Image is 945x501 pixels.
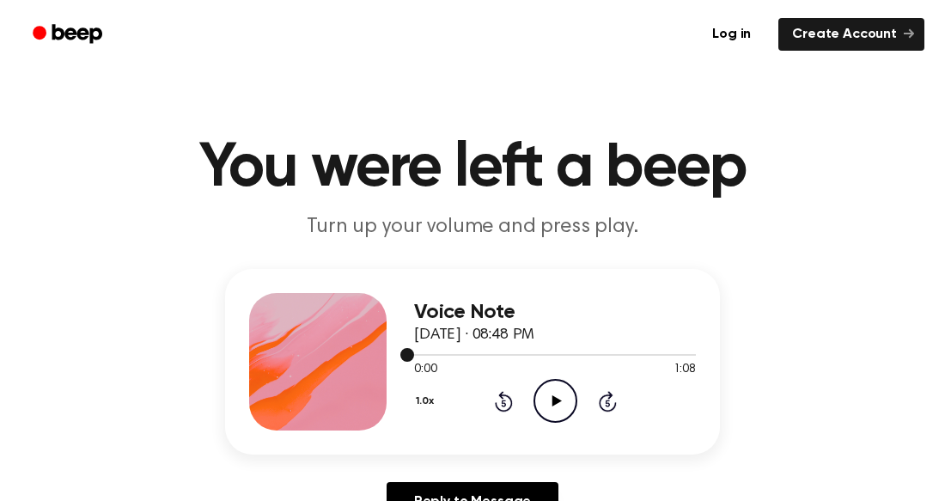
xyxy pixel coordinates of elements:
[778,18,924,51] a: Create Account
[33,137,912,199] h1: You were left a beep
[414,301,696,324] h3: Voice Note
[414,361,436,379] span: 0:00
[143,213,802,241] p: Turn up your volume and press play.
[695,15,768,54] a: Log in
[21,18,118,52] a: Beep
[414,327,534,343] span: [DATE] · 08:48 PM
[414,387,440,416] button: 1.0x
[674,361,696,379] span: 1:08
